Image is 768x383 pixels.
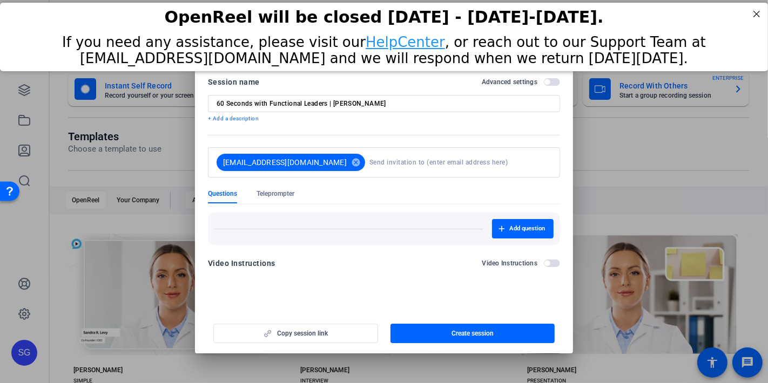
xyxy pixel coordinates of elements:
[257,189,294,198] span: Teleprompter
[482,78,537,86] h2: Advanced settings
[223,157,347,168] span: [EMAIL_ADDRESS][DOMAIN_NAME]
[492,219,554,238] button: Add question
[62,31,706,64] span: If you need any assistance, please visit our , or reach out to our Support Team at [EMAIL_ADDRESS...
[208,189,237,198] span: Questions
[217,99,551,108] input: Enter Session Name
[509,224,545,233] span: Add question
[390,324,555,343] button: Create session
[208,76,260,88] div: Session name
[208,114,560,123] p: + Add a description
[208,257,275,270] div: Video Instructions
[366,31,445,47] a: HelpCenter
[452,329,494,338] span: Create session
[482,259,538,268] h2: Video Instructions
[14,5,754,24] div: OpenReel will be closed [DATE] - [DATE]-[DATE].
[369,152,547,173] input: Send invitation to (enter email address here)
[347,158,365,167] mat-icon: cancel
